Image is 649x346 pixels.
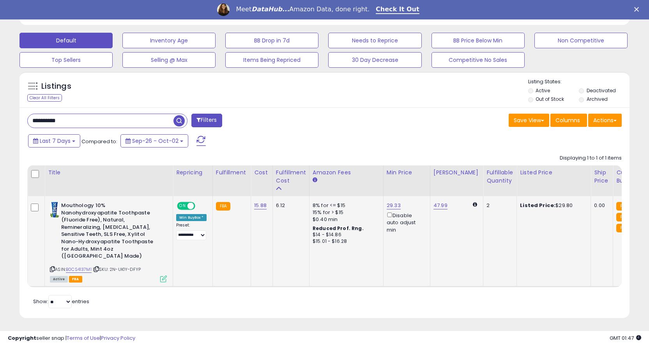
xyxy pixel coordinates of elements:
[313,238,377,245] div: $15.01 - $16.28
[486,202,511,209] div: 2
[313,209,377,216] div: 15% for > $15
[313,169,380,177] div: Amazon Fees
[616,224,631,232] small: FBA
[176,169,209,177] div: Repricing
[61,202,156,262] b: Mouthology 10% Nanohydroxyapatite Toothpaste (Fluoride Free), Natural, Remineralizing, [MEDICAL_D...
[534,33,628,48] button: Non Competitive
[634,7,642,12] div: Close
[120,134,188,148] button: Sep-26 - Oct-02
[587,96,608,102] label: Archived
[587,87,616,94] label: Deactivated
[313,177,317,184] small: Amazon Fees.
[610,334,641,342] span: 2025-10-10 01:47 GMT
[33,298,89,305] span: Show: entries
[40,137,71,145] span: Last 7 Days
[594,169,610,185] div: Ship Price
[191,114,222,127] button: Filters
[431,52,525,68] button: Competitive No Sales
[8,335,135,342] div: seller snap | |
[616,202,631,211] small: FBA
[328,33,421,48] button: Needs to Reprice
[616,213,631,221] small: FBA
[178,203,187,209] span: ON
[50,276,68,283] span: All listings currently available for purchase on Amazon
[550,114,587,127] button: Columns
[486,169,513,185] div: Fulfillable Quantity
[122,52,216,68] button: Selling @ Max
[216,169,248,177] div: Fulfillment
[431,33,525,48] button: BB Price Below Min
[50,202,59,218] img: 41t4oKWABVL._SL40_.jpg
[276,169,306,185] div: Fulfillment Cost
[536,96,564,102] label: Out of Stock
[81,138,117,145] span: Compared to:
[101,334,135,342] a: Privacy Policy
[41,81,71,92] h5: Listings
[560,155,622,162] div: Displaying 1 to 1 of 1 items
[433,169,480,177] div: [PERSON_NAME]
[387,202,401,209] a: 29.33
[66,266,92,273] a: B0CS4137M1
[313,225,364,232] b: Reduced Prof. Rng.
[27,94,62,102] div: Clear All Filters
[387,211,424,234] div: Disable auto adjust min
[122,33,216,48] button: Inventory Age
[251,5,289,13] i: DataHub...
[376,5,419,14] a: Check It Out
[254,169,269,177] div: Cost
[536,87,550,94] label: Active
[433,202,447,209] a: 47.99
[194,203,207,209] span: OFF
[254,202,267,209] a: 15.88
[67,334,100,342] a: Terms of Use
[520,202,585,209] div: $29.80
[313,216,377,223] div: $0.40 min
[69,276,82,283] span: FBA
[225,52,318,68] button: Items Being Repriced
[520,169,587,177] div: Listed Price
[594,202,607,209] div: 0.00
[528,78,630,86] p: Listing States:
[236,5,370,13] div: Meet Amazon Data, done right.
[132,137,179,145] span: Sep-26 - Oct-02
[520,202,555,209] b: Listed Price:
[176,223,207,240] div: Preset:
[313,202,377,209] div: 8% for <= $15
[313,232,377,238] div: $14 - $14.86
[387,169,427,177] div: Min Price
[555,116,580,124] span: Columns
[276,202,303,209] div: 6.12
[19,52,113,68] button: Top Sellers
[48,169,170,177] div: Title
[28,134,80,148] button: Last 7 Days
[50,202,167,281] div: ASIN:
[217,4,230,16] img: Profile image for Georgie
[8,334,36,342] strong: Copyright
[588,114,622,127] button: Actions
[328,52,421,68] button: 30 Day Decrease
[225,33,318,48] button: BB Drop in 7d
[216,202,230,211] small: FBA
[509,114,549,127] button: Save View
[93,266,141,272] span: | SKU: 2N-UK1Y-DFYP
[19,33,113,48] button: Default
[176,214,207,221] div: Win BuyBox *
